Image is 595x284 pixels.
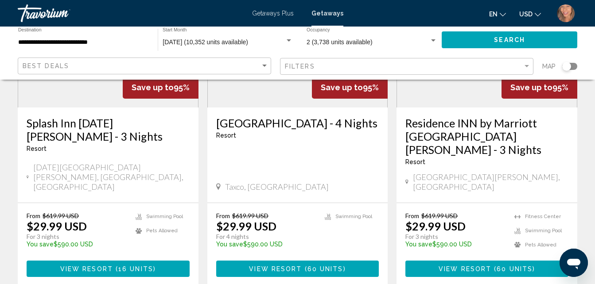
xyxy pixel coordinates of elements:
[525,242,556,248] span: Pets Allowed
[554,4,577,23] button: User Menu
[519,11,533,18] span: USD
[27,241,127,248] p: $590.00 USD
[146,214,183,219] span: Swimming Pool
[525,214,561,219] span: Fitness Center
[123,76,198,99] div: 95%
[280,58,533,76] button: Filter
[285,63,315,70] span: Filters
[216,116,379,130] a: [GEOGRAPHIC_DATA] - 4 Nights
[43,212,79,219] span: $619.99 USD
[413,172,568,192] span: [GEOGRAPHIC_DATA][PERSON_NAME], [GEOGRAPHIC_DATA]
[27,116,190,143] a: Splash Inn [DATE][PERSON_NAME] - 3 Nights
[335,214,372,219] span: Swimming Pool
[23,62,268,70] mat-select: Sort by
[216,241,316,248] p: $590.00 USD
[405,241,506,248] p: $590.00 USD
[510,83,552,92] span: Save up to
[542,60,556,73] span: Map
[307,38,373,46] span: 2 (3,738 units available)
[560,249,588,277] iframe: Button to launch messaging window
[405,261,568,277] button: View Resort(60 units)
[557,4,575,22] img: Z
[525,228,562,234] span: Swimming Pool
[405,158,425,165] span: Resort
[216,233,316,241] p: For 4 nights
[118,265,153,272] span: 16 units
[23,62,69,69] span: Best Deals
[405,212,419,219] span: From
[27,261,190,277] button: View Resort(16 units)
[307,265,343,272] span: 60 units
[27,212,40,219] span: From
[113,265,156,272] span: ( )
[27,219,87,233] p: $29.99 USD
[60,265,113,272] span: View Resort
[216,212,230,219] span: From
[18,4,243,22] a: Travorium
[312,76,388,99] div: 95%
[27,145,47,152] span: Resort
[311,10,343,17] a: Getaways
[439,265,491,272] span: View Resort
[27,241,54,248] span: You save
[405,219,466,233] p: $29.99 USD
[421,212,458,219] span: $619.99 USD
[216,132,236,139] span: Resort
[321,83,363,92] span: Save up to
[216,261,379,277] button: View Resort(60 units)
[502,76,577,99] div: 95%
[442,31,577,48] button: Search
[216,219,276,233] p: $29.99 USD
[216,241,243,248] span: You save
[489,11,498,18] span: en
[405,233,506,241] p: For 3 nights
[232,212,268,219] span: $619.99 USD
[519,8,541,20] button: Change currency
[33,162,190,192] span: [DATE][GEOGRAPHIC_DATA][PERSON_NAME], [GEOGRAPHIC_DATA], [GEOGRAPHIC_DATA]
[491,265,535,272] span: ( )
[405,116,568,156] a: Residence INN by Marriott [GEOGRAPHIC_DATA][PERSON_NAME] - 3 Nights
[494,37,525,44] span: Search
[302,265,346,272] span: ( )
[146,228,178,234] span: Pets Allowed
[405,241,432,248] span: You save
[249,265,302,272] span: View Resort
[132,83,174,92] span: Save up to
[27,233,127,241] p: For 3 nights
[252,10,294,17] a: Getaways Plus
[225,182,329,192] span: Taxco, [GEOGRAPHIC_DATA]
[497,265,533,272] span: 60 units
[489,8,506,20] button: Change language
[163,38,248,46] span: [DATE] (10,352 units available)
